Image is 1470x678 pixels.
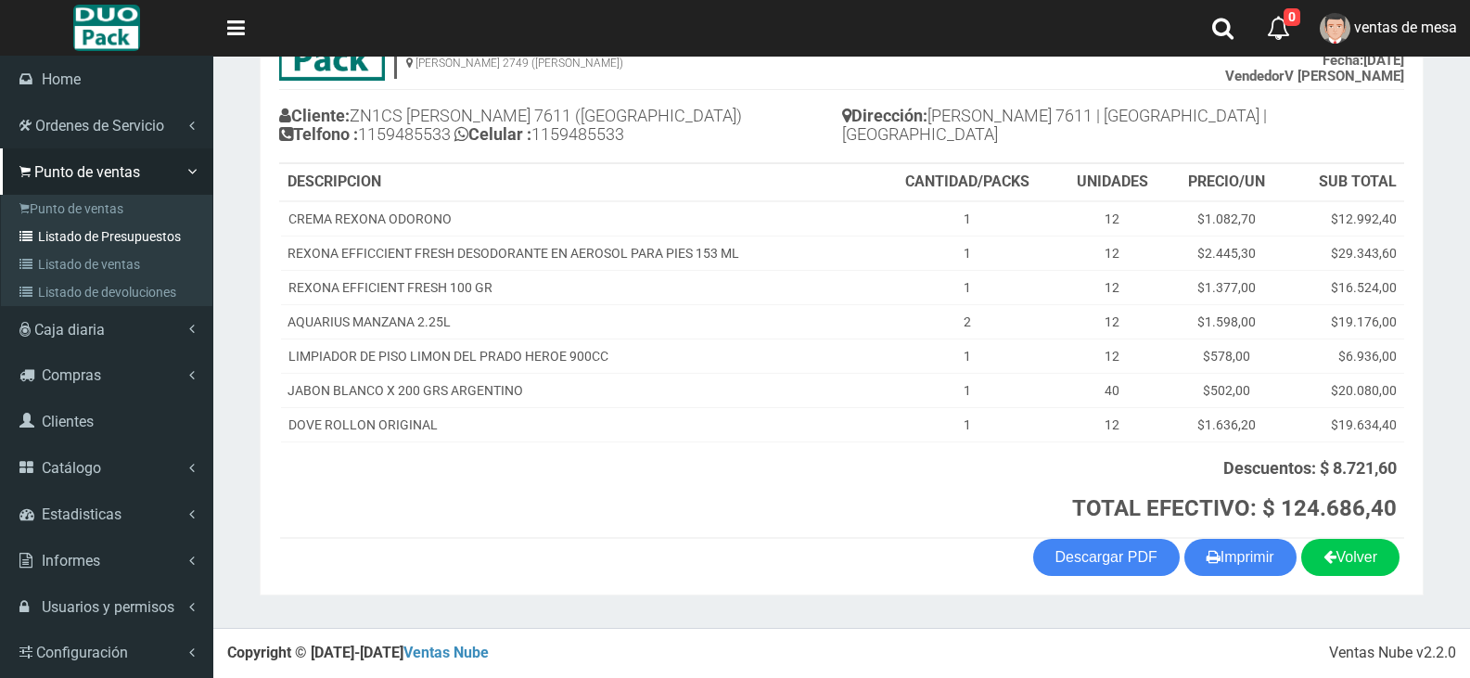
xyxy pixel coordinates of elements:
td: 2 [878,304,1056,339]
b: V [PERSON_NAME] [1225,68,1404,84]
b: Dirección: [842,106,927,125]
span: Home [42,70,81,88]
b: Celular : [451,124,531,144]
span: Estadisticas [42,505,121,523]
strong: Descuentos: $ 8.721,60 [1223,458,1397,478]
td: $6.936,00 [1285,339,1404,373]
td: $29.343,60 [1285,236,1404,270]
td: $19.634,40 [1285,407,1404,441]
a: Volver [1301,539,1400,576]
td: AQUARIUS MANZANA 2.25L [280,304,878,339]
td: 12 [1056,304,1167,339]
th: PRECIO/UN [1168,164,1285,201]
td: 12 [1056,407,1167,441]
td: $12.992,40 [1285,201,1404,237]
button: Imprimir [1184,539,1297,576]
td: 40 [1056,373,1167,407]
h4: [PERSON_NAME] 7611 | [GEOGRAPHIC_DATA] | [GEOGRAPHIC_DATA] [842,102,1405,153]
b: Telfono : [279,124,358,144]
td: 12 [1056,236,1167,270]
span: 0 [1284,8,1300,26]
td: $1.636,20 [1168,407,1285,441]
th: UNIDADES [1056,164,1167,201]
td: 1 [878,373,1056,407]
td: $1.598,00 [1168,304,1285,339]
img: Logo grande [73,5,139,51]
td: JABON BLANCO X 200 GRS ARGENTINO [280,373,878,407]
td: $578,00 [1168,339,1285,373]
strong: Vendedor [1225,68,1285,84]
td: $20.080,00 [1285,373,1404,407]
b: Cliente: [279,106,350,125]
span: Informes [42,552,100,569]
span: Compras [42,366,101,384]
span: Punto de ventas [34,163,140,181]
img: User Image [1320,13,1350,44]
h4: ZN1CS [PERSON_NAME] 7611 ([GEOGRAPHIC_DATA]) 1159485533 1159485533 [279,102,842,153]
td: 12 [1056,339,1167,373]
th: SUB TOTAL [1285,164,1404,201]
a: Listado de devoluciones [6,278,212,306]
a: Ventas Nube [403,644,489,661]
td: $19.176,00 [1285,304,1404,339]
a: Punto de ventas [6,195,212,223]
span: ventas de mesa [1354,19,1457,36]
strong: TOTAL EFECTIVO: $ 124.686,40 [1072,495,1397,521]
th: CANTIDAD/PACKS [878,164,1056,201]
h6: [DOMAIN_NAME] [PERSON_NAME] 2749 ([PERSON_NAME]) [406,45,623,70]
strong: Fecha: [1323,52,1363,69]
td: 12 [1056,270,1167,304]
a: Listado de Presupuestos [6,223,212,250]
span: Caja diaria [34,321,105,339]
td: $2.445,30 [1168,236,1285,270]
td: CREMA REXONA ODORONO [280,201,878,237]
a: Listado de ventas [6,250,212,278]
td: $16.524,00 [1285,270,1404,304]
td: LIMPIADOR DE PISO LIMON DEL PRADO HEROE 900CC [280,339,878,373]
td: REXONA EFFICIENT FRESH 100 GR [280,270,878,304]
td: 1 [878,270,1056,304]
b: [DATE] [1323,52,1404,69]
td: $1.082,70 [1168,201,1285,237]
td: 1 [878,339,1056,373]
td: DOVE ROLLON ORIGINAL [280,407,878,441]
th: DESCRIPCION [280,164,878,201]
span: Clientes [42,413,94,430]
td: 12 [1056,201,1167,237]
strong: Copyright © [DATE]-[DATE] [227,644,489,661]
td: REXONA EFFICCIENT FRESH DESODORANTE EN AEROSOL PARA PIES 153 ML [280,236,878,270]
span: Ordenes de Servicio [35,117,164,134]
td: 1 [878,407,1056,441]
span: Catálogo [42,459,101,477]
td: 1 [878,201,1056,237]
a: Descargar PDF [1033,539,1180,576]
div: Ventas Nube v2.2.0 [1329,643,1456,664]
td: 1 [878,236,1056,270]
td: $1.377,00 [1168,270,1285,304]
td: $502,00 [1168,373,1285,407]
span: Usuarios y permisos [42,598,174,616]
